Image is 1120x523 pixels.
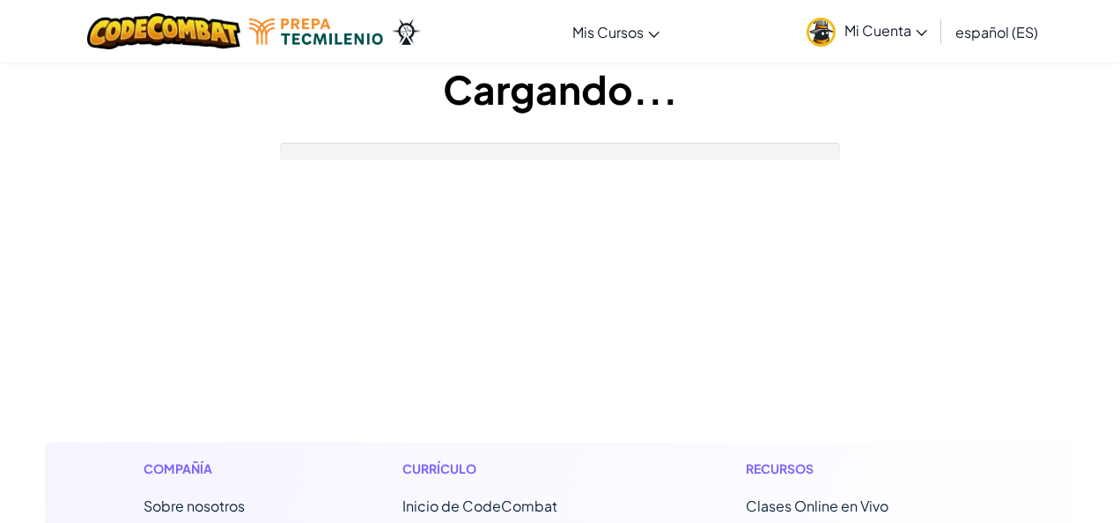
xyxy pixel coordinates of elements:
[402,497,557,515] span: Inicio de CodeCombat
[392,18,420,45] img: Ozaria
[746,460,977,478] h1: Recursos
[955,23,1038,41] span: español (ES)
[144,497,245,515] a: Sobre nosotros
[572,23,644,41] span: Mis Cursos
[798,4,936,59] a: Mi Cuenta
[947,8,1047,55] a: español (ES)
[746,497,888,515] a: Clases Online en Vivo
[144,460,291,478] h1: Compañía
[807,18,836,47] img: avatar
[87,13,241,49] img: CodeCombat logo
[249,18,383,45] img: Tecmilenio logo
[564,8,668,55] a: Mis Cursos
[844,21,927,40] span: Mi Cuenta
[402,460,634,478] h1: Currículo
